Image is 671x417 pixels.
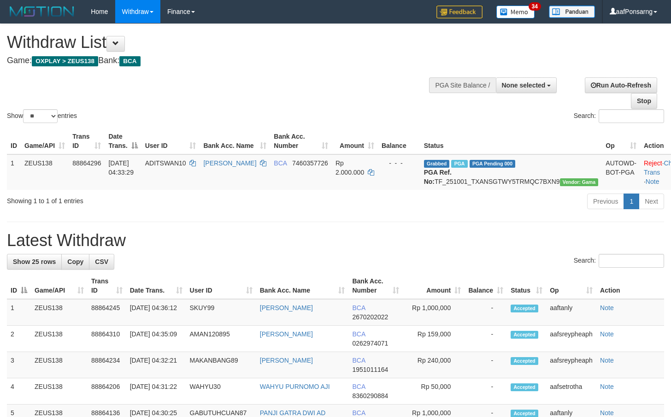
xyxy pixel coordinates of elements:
button: None selected [496,77,557,93]
img: Feedback.jpg [436,6,483,18]
a: Run Auto-Refresh [585,77,657,93]
span: PGA Pending [470,160,516,168]
a: [PERSON_NAME] [260,304,313,311]
th: Balance [378,128,420,154]
img: MOTION_logo.png [7,5,77,18]
div: PGA Site Balance / [429,77,495,93]
th: Op: activate to sort column ascending [546,273,596,299]
span: Grabbed [424,160,450,168]
th: User ID: activate to sort column ascending [141,128,200,154]
a: Note [646,178,659,185]
a: [PERSON_NAME] [203,159,256,167]
div: - - - [382,159,417,168]
a: [PERSON_NAME] [260,357,313,364]
td: AUTOWD-BOT-PGA [602,154,640,190]
th: Amount: activate to sort column ascending [332,128,378,154]
th: Bank Acc. Name: activate to sort column ascending [200,128,270,154]
span: Copy 2670202022 to clipboard [352,313,388,321]
a: Note [600,304,614,311]
img: Button%20Memo.svg [496,6,535,18]
span: Accepted [511,383,538,391]
a: Copy [61,254,89,270]
td: Rp 1,000,000 [403,299,465,326]
span: BCA [352,409,365,417]
td: MAKANBANG89 [186,352,256,378]
input: Search: [599,109,664,123]
td: AMAN120895 [186,326,256,352]
td: 1 [7,154,21,190]
td: WAHYU30 [186,378,256,405]
input: Search: [599,254,664,268]
span: Rp 2.000.000 [335,159,364,176]
td: ZEUS138 [31,352,88,378]
th: Trans ID: activate to sort column ascending [88,273,126,299]
a: Note [600,383,614,390]
a: Stop [631,93,657,109]
span: Copy 8360290884 to clipboard [352,392,388,399]
span: BCA [352,330,365,338]
th: Status [420,128,602,154]
th: Bank Acc. Number: activate to sort column ascending [270,128,332,154]
label: Show entries [7,109,77,123]
span: Vendor URL: https://trx31.1velocity.biz [560,178,599,186]
td: 88864310 [88,326,126,352]
td: 4 [7,378,31,405]
td: TF_251001_TXANSGTWY5TRMQC7BXN9 [420,154,602,190]
span: 88864296 [72,159,101,167]
select: Showentries [23,109,58,123]
h1: Withdraw List [7,33,438,52]
th: Status: activate to sort column ascending [507,273,546,299]
th: Action [596,273,664,299]
a: Note [600,330,614,338]
td: Rp 159,000 [403,326,465,352]
td: 88864234 [88,352,126,378]
th: Bank Acc. Name: activate to sort column ascending [256,273,349,299]
span: BCA [274,159,287,167]
td: ZEUS138 [31,299,88,326]
span: Copy 0262974071 to clipboard [352,340,388,347]
a: Reject [644,159,662,167]
td: 2 [7,326,31,352]
div: Showing 1 to 1 of 1 entries [7,193,273,206]
th: Op: activate to sort column ascending [602,128,640,154]
td: 1 [7,299,31,326]
span: BCA [352,304,365,311]
th: Game/API: activate to sort column ascending [31,273,88,299]
a: Show 25 rows [7,254,62,270]
label: Search: [574,254,664,268]
span: Copy 1951011164 to clipboard [352,366,388,373]
span: CSV [95,258,108,265]
th: Date Trans.: activate to sort column ascending [126,273,186,299]
span: None selected [502,82,546,89]
span: Accepted [511,305,538,312]
td: aafsreypheaph [546,326,596,352]
td: - [465,378,507,405]
td: 3 [7,352,31,378]
a: 1 [624,194,639,209]
td: [DATE] 04:32:21 [126,352,186,378]
img: panduan.png [549,6,595,18]
span: [DATE] 04:33:29 [108,159,134,176]
span: Accepted [511,357,538,365]
th: Game/API: activate to sort column ascending [21,128,69,154]
th: Bank Acc. Number: activate to sort column ascending [348,273,403,299]
a: WAHYU PURNOMO AJI [260,383,330,390]
th: User ID: activate to sort column ascending [186,273,256,299]
h1: Latest Withdraw [7,231,664,250]
a: Previous [587,194,624,209]
span: Copy 7460357726 to clipboard [292,159,328,167]
a: Note [600,357,614,364]
td: 88864206 [88,378,126,405]
a: PANJI GATRA DWI AD [260,409,326,417]
th: ID: activate to sort column descending [7,273,31,299]
span: BCA [352,357,365,364]
label: Search: [574,109,664,123]
span: BCA [119,56,140,66]
th: ID [7,128,21,154]
th: Trans ID: activate to sort column ascending [69,128,105,154]
th: Amount: activate to sort column ascending [403,273,465,299]
td: aaftanly [546,299,596,326]
td: [DATE] 04:36:12 [126,299,186,326]
td: [DATE] 04:35:09 [126,326,186,352]
td: [DATE] 04:31:22 [126,378,186,405]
